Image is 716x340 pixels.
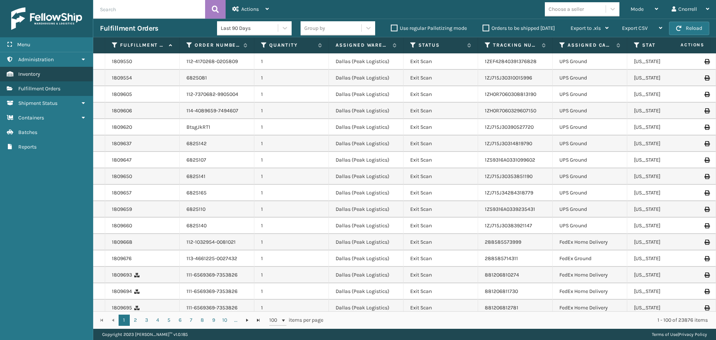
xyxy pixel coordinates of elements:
[403,70,478,86] td: Exit Scan
[334,316,708,324] div: 1 - 100 of 23876 items
[403,135,478,152] td: Exit Scan
[704,223,709,228] i: Print Label
[485,58,537,65] a: 1ZEF42840391376828
[180,53,254,70] td: 112-4170268-0205809
[704,272,709,278] i: Print Label
[704,125,709,130] i: Print Label
[336,42,389,49] label: Assigned Warehouse
[493,42,538,49] label: Tracking Number
[485,288,518,294] a: 881206811730
[553,234,627,250] td: FedEx Home Delivery
[553,70,627,86] td: UPS Ground
[485,140,532,147] a: 1ZJ715J30314819790
[112,238,132,246] a: 1809668
[553,218,627,234] td: UPS Ground
[180,152,254,168] td: 6825107
[120,42,165,49] label: Fulfillment Order Id
[112,173,132,180] a: 1809650
[391,25,467,31] label: Use regular Palletizing mode
[553,250,627,267] td: FedEx Ground
[627,201,702,218] td: [US_STATE]
[485,190,533,196] a: 1ZJ715J34284318779
[403,103,478,119] td: Exit Scan
[329,152,403,168] td: Dallas (Peak Logistics)
[112,140,132,147] a: 1809637
[704,141,709,146] i: Print Label
[180,218,254,234] td: 6825140
[254,300,329,316] td: 1
[180,234,254,250] td: 112-1032954-0081021
[485,91,536,97] a: 1ZH0R7060308813190
[627,250,702,267] td: [US_STATE]
[254,234,329,250] td: 1
[704,305,709,311] i: Print Label
[130,315,141,326] a: 2
[180,86,254,103] td: 112-7370682-9905004
[553,168,627,185] td: UPS Ground
[553,86,627,103] td: UPS Ground
[627,185,702,201] td: [US_STATE]
[254,103,329,119] td: 1
[112,206,132,213] a: 1809659
[571,25,601,31] span: Export to .xls
[627,300,702,316] td: [US_STATE]
[269,316,280,324] span: 100
[329,185,403,201] td: Dallas (Peak Logistics)
[403,185,478,201] td: Exit Scan
[403,86,478,103] td: Exit Scan
[254,250,329,267] td: 1
[329,201,403,218] td: Dallas (Peak Logistics)
[485,305,518,311] a: 881206812781
[485,157,535,163] a: 1Z59316A0331099602
[269,315,324,326] span: items per page
[254,152,329,168] td: 1
[112,304,132,312] a: 1809695
[141,315,152,326] a: 3
[627,103,702,119] td: [US_STATE]
[254,168,329,185] td: 1
[704,256,709,261] i: Print Label
[18,129,37,135] span: Batches
[704,289,709,294] i: Print Label
[180,70,254,86] td: 6825081
[553,283,627,300] td: FedEx Home Delivery
[403,250,478,267] td: Exit Scan
[18,144,37,150] span: Reports
[254,119,329,135] td: 1
[553,201,627,218] td: UPS Ground
[269,42,314,49] label: Quantity
[255,317,261,323] span: Go to the last page
[18,71,40,77] span: Inventory
[627,86,702,103] td: [US_STATE]
[329,135,403,152] td: Dallas (Peak Logistics)
[163,315,175,326] a: 5
[704,92,709,97] i: Print Label
[403,119,478,135] td: Exit Scan
[329,234,403,250] td: Dallas (Peak Logistics)
[403,300,478,316] td: Exit Scan
[627,218,702,234] td: [US_STATE]
[485,239,521,245] a: 288585573999
[568,42,613,49] label: Assigned Carrier Service
[553,53,627,70] td: UPS Ground
[186,315,197,326] a: 7
[254,218,329,234] td: 1
[485,255,518,262] a: 288585714311
[197,315,208,326] a: 8
[242,315,253,326] a: Go to the next page
[254,53,329,70] td: 1
[329,218,403,234] td: Dallas (Peak Logistics)
[627,152,702,168] td: [US_STATE]
[485,107,536,114] a: 1ZH0R7060329607150
[112,156,132,164] a: 1809647
[403,218,478,234] td: Exit Scan
[329,267,403,283] td: Dallas (Peak Logistics)
[17,41,30,48] span: Menu
[631,6,644,12] span: Mode
[180,267,254,283] td: 111-6569369-7353826
[485,272,519,278] a: 881206810274
[180,300,254,316] td: 111-6569369-7353826
[112,107,132,115] a: 1809606
[485,222,532,229] a: 1ZJ715J30383921147
[704,240,709,245] i: Print Label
